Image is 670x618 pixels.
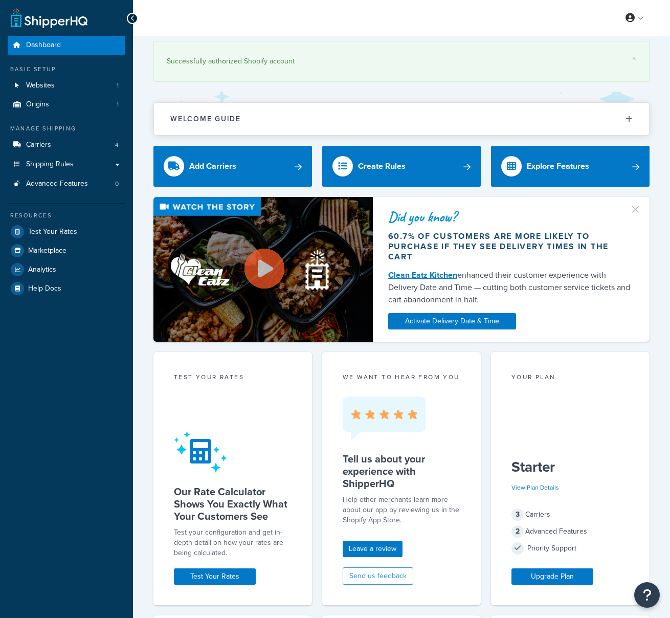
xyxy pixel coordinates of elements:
[511,525,524,538] span: 2
[343,541,403,557] a: Leave a review
[511,568,593,585] a: Upgrade Plan
[511,507,629,522] div: Carriers
[26,160,74,169] span: Shipping Rules
[8,136,125,154] a: Carriers4
[511,524,629,539] div: Advanced Features
[170,115,241,123] h2: Welcome Guide
[8,36,125,55] a: Dashboard
[26,81,55,90] span: Websites
[511,509,524,521] span: 3
[322,146,481,187] a: Create Rules
[26,100,49,109] span: Origins
[388,269,457,281] a: Clean Eatz Kitchen
[8,260,125,279] a: Analytics
[8,174,125,193] a: Advanced Features0
[388,313,516,329] a: Activate Delivery Date & Time
[388,231,634,262] div: 60.7% of customers are more likely to purchase if they see delivery times in the cart
[153,146,312,187] a: Add Carriers
[634,582,660,608] button: Open Resource Center
[8,155,125,174] a: Shipping Rules
[343,567,413,585] button: Send us feedback
[632,54,636,62] a: ×
[117,100,119,109] span: 1
[8,95,125,114] li: Origins
[8,95,125,114] a: Origins1
[28,247,66,255] span: Marketplace
[26,141,51,149] span: Carriers
[511,459,629,475] h5: Starter
[189,159,236,173] div: Add Carriers
[8,76,125,95] a: Websites1
[343,495,460,525] p: Help other merchants learn more about our app by reviewing us in the Shopify App Store.
[8,223,125,241] a: Test Your Rates
[174,372,292,384] div: Test your rates
[117,81,119,90] span: 1
[343,453,460,490] h5: Tell us about your experience with ShipperHQ
[8,65,125,74] div: Basic Setup
[153,197,373,342] img: Video thumbnail
[388,210,634,224] div: Did you know?
[358,159,406,173] div: Create Rules
[167,54,636,69] div: Successfully authorized Shopify account
[491,146,650,187] a: Explore Features
[8,211,125,220] div: Resources
[26,41,61,50] span: Dashboard
[115,141,119,149] span: 4
[511,541,629,556] div: Priority Support
[174,527,292,558] div: Test your configuration and get in-depth detail on how your rates are being calculated.
[174,568,256,585] a: Test Your Rates
[527,159,589,173] div: Explore Features
[8,124,125,133] div: Manage Shipping
[511,372,629,384] div: Your Plan
[154,103,649,135] button: Welcome Guide
[115,180,119,188] span: 0
[8,76,125,95] li: Websites
[26,180,88,188] span: Advanced Features
[28,266,56,274] span: Analytics
[343,372,460,382] p: we want to hear from you
[8,241,125,260] a: Marketplace
[8,174,125,193] li: Advanced Features
[28,284,61,293] span: Help Docs
[388,269,634,306] div: enhanced their customer experience with Delivery Date and Time — cutting both customer service ti...
[28,228,77,236] span: Test Your Rates
[8,136,125,154] li: Carriers
[8,279,125,298] a: Help Docs
[511,483,559,492] a: View Plan Details
[174,485,292,522] h5: Our Rate Calculator Shows You Exactly What Your Customers See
